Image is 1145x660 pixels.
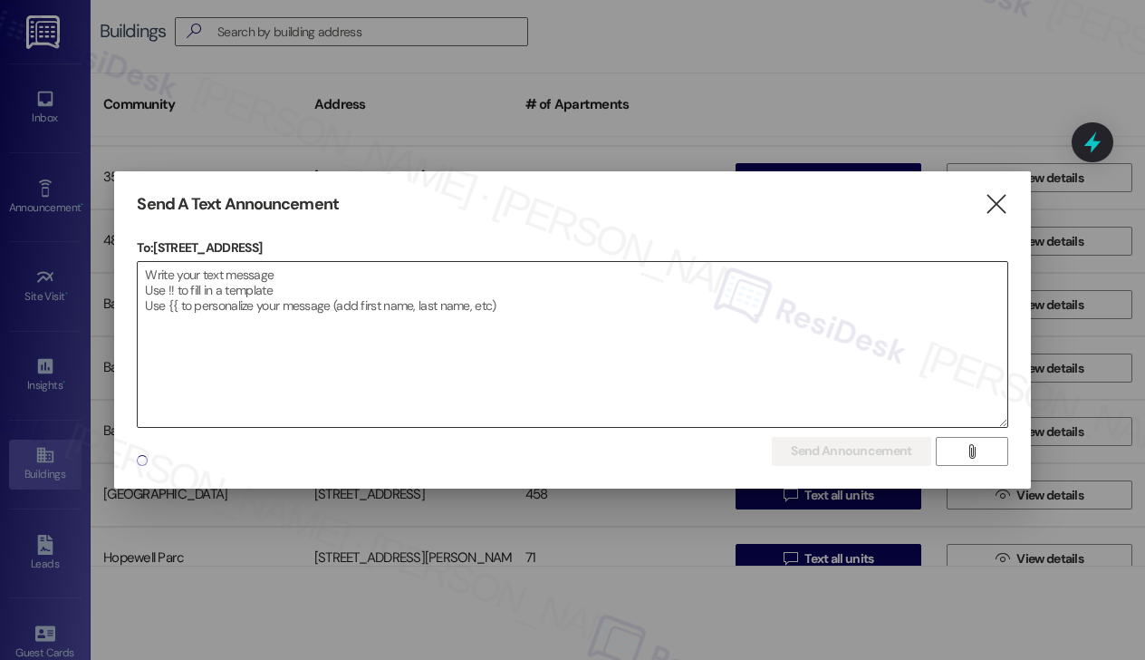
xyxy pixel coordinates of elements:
button: Send Announcement [772,437,930,466]
i:  [984,195,1008,214]
h3: Send A Text Announcement [137,194,338,215]
i:  [965,444,978,459]
span: Send Announcement [791,442,911,461]
p: To: [STREET_ADDRESS] [137,238,1007,257]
